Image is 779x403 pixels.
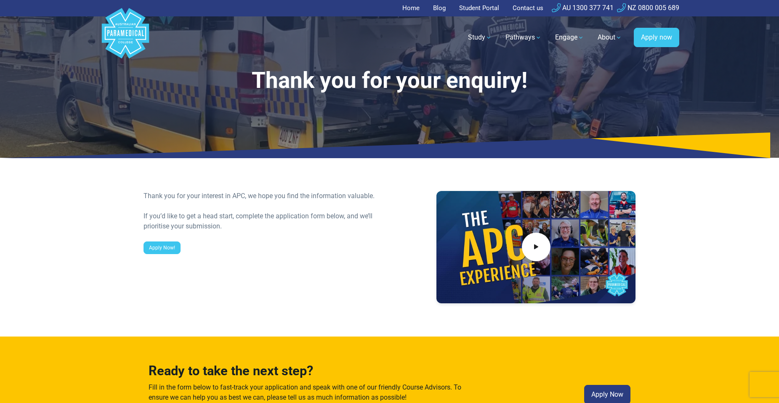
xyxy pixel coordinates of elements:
[593,26,627,49] a: About
[144,241,181,254] a: Apply Now!
[149,363,467,379] h3: Ready to take the next step?
[550,26,589,49] a: Engage
[463,26,497,49] a: Study
[144,211,385,231] div: If you’d like to get a head start, complete the application form below, and we’ll prioritise your...
[144,191,385,201] div: Thank you for your interest in APC, we hope you find the information valuable.
[634,28,679,47] a: Apply now
[617,4,679,12] a: NZ 0800 005 689
[149,382,467,403] p: Fill in the form below to fast-track your application and speak with one of our friendly Course A...
[100,16,151,59] a: Australian Paramedical College
[552,4,614,12] a: AU 1300 377 741
[500,26,547,49] a: Pathways
[144,67,636,94] h1: Thank you for your enquiry!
